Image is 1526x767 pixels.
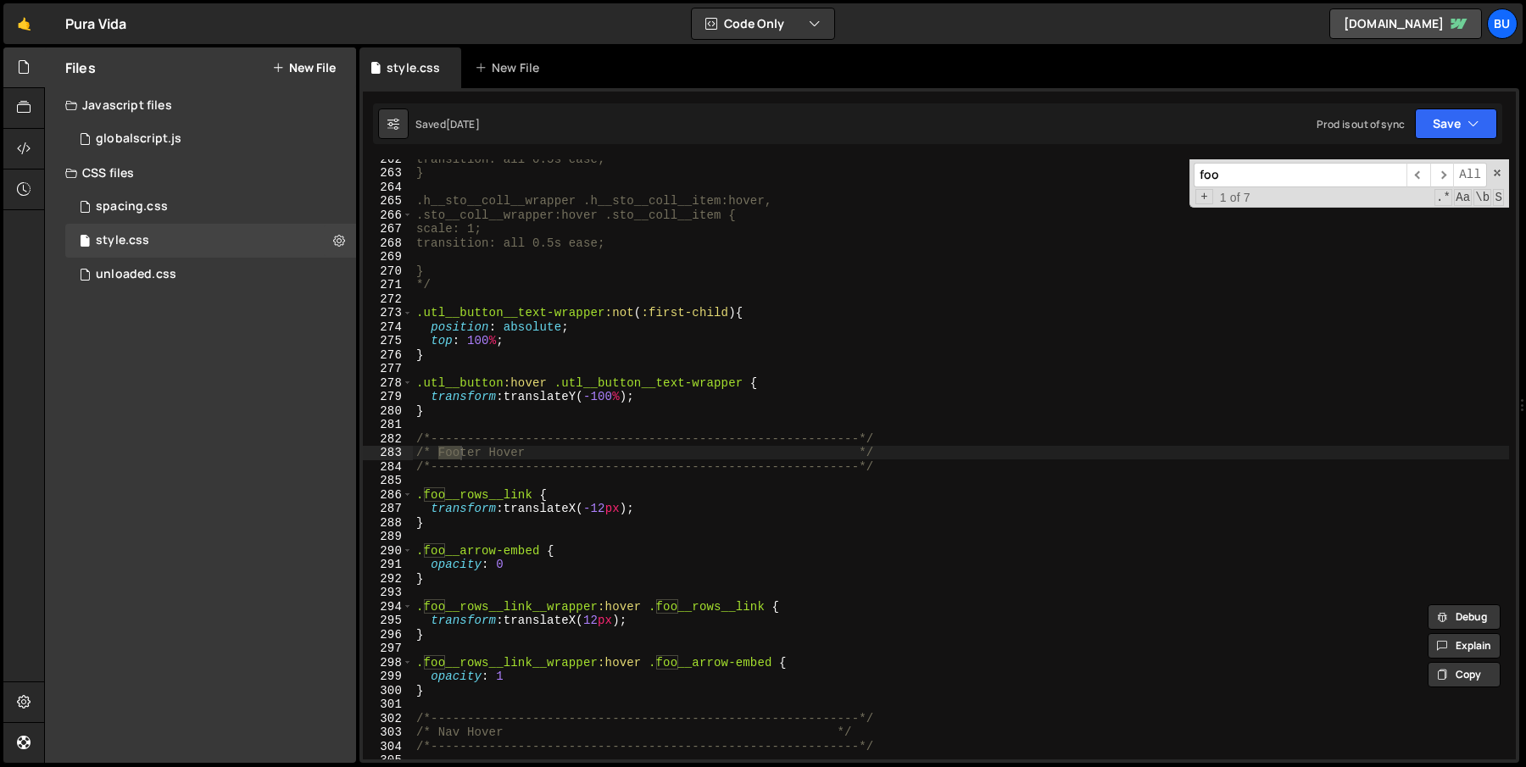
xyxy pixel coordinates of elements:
[1473,189,1491,206] span: Whole Word Search
[363,236,413,251] div: 268
[363,488,413,503] div: 286
[363,208,413,223] div: 266
[363,306,413,320] div: 273
[1428,662,1501,687] button: Copy
[1317,117,1405,131] div: Prod is out of sync
[363,222,413,236] div: 267
[363,320,413,335] div: 274
[1453,163,1487,187] span: Alt-Enter
[65,190,356,224] div: 16149/43400.css
[1493,189,1504,206] span: Search In Selection
[363,390,413,404] div: 279
[387,59,440,76] div: style.css
[65,224,356,258] div: 16149/43398.css
[65,122,356,156] div: 16149/43397.js
[363,530,413,544] div: 289
[363,725,413,740] div: 303
[1329,8,1482,39] a: [DOMAIN_NAME]
[65,58,96,77] h2: Files
[363,418,413,432] div: 281
[363,348,413,363] div: 276
[363,558,413,572] div: 291
[363,670,413,684] div: 299
[65,14,126,34] div: Pura Vida
[363,628,413,642] div: 296
[475,59,546,76] div: New File
[363,446,413,460] div: 283
[1487,8,1518,39] a: Bu
[363,166,413,181] div: 263
[1195,189,1213,205] span: Toggle Replace mode
[1406,163,1430,187] span: ​
[363,362,413,376] div: 277
[363,278,413,292] div: 271
[363,712,413,726] div: 302
[96,233,149,248] div: style.css
[363,460,413,475] div: 284
[363,376,413,391] div: 278
[363,153,413,167] div: 262
[363,586,413,600] div: 293
[3,3,45,44] a: 🤙
[45,88,356,122] div: Javascript files
[363,740,413,754] div: 304
[446,117,480,131] div: [DATE]
[363,474,413,488] div: 285
[363,684,413,698] div: 300
[363,292,413,307] div: 272
[45,156,356,190] div: CSS files
[363,614,413,628] div: 295
[1194,163,1406,187] input: Search for
[1428,633,1501,659] button: Explain
[363,502,413,516] div: 287
[1213,191,1257,205] span: 1 of 7
[363,250,413,264] div: 269
[363,334,413,348] div: 275
[363,642,413,656] div: 297
[1415,108,1497,139] button: Save
[96,131,181,147] div: globalscript.js
[415,117,480,131] div: Saved
[363,432,413,447] div: 282
[1434,189,1452,206] span: RegExp Search
[363,404,413,419] div: 280
[65,258,356,292] div: 16149/43399.css
[363,194,413,208] div: 265
[1428,604,1501,630] button: Debug
[1430,163,1454,187] span: ​
[363,656,413,670] div: 298
[272,61,336,75] button: New File
[363,264,413,279] div: 270
[96,267,176,282] div: unloaded.css
[363,572,413,586] div: 292
[363,516,413,531] div: 288
[692,8,834,39] button: Code Only
[1454,189,1472,206] span: CaseSensitive Search
[363,698,413,712] div: 301
[363,600,413,614] div: 294
[363,181,413,195] div: 264
[96,199,168,214] div: spacing.css
[363,544,413,559] div: 290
